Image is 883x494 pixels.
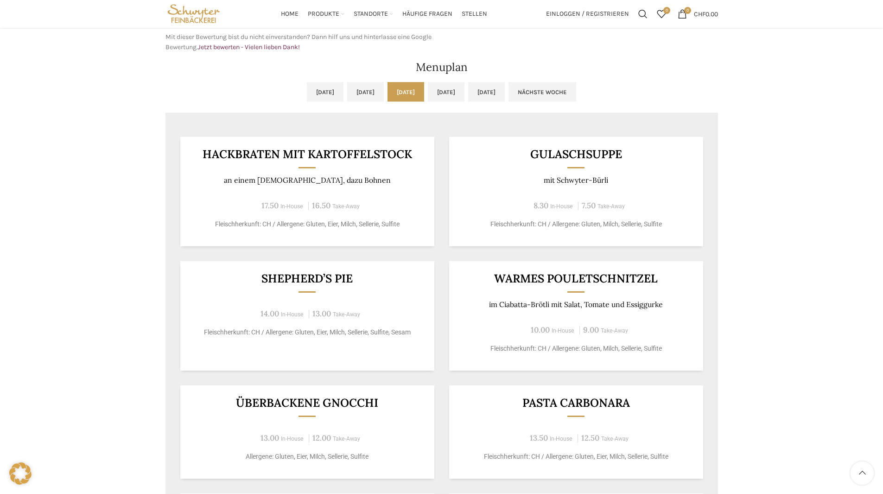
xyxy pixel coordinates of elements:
span: Take-Away [601,436,629,442]
span: CHF [694,10,705,18]
h3: Gulaschsuppe [460,148,692,160]
span: Produkte [308,10,339,19]
a: Stellen [462,5,487,23]
span: 13.00 [260,433,279,443]
span: In-House [550,203,573,210]
span: 8.30 [534,200,548,211]
span: 10.00 [531,325,550,335]
p: mit Schwyter-Bürli [460,176,692,185]
a: Home [281,5,299,23]
div: Main navigation [227,5,541,23]
span: Home [281,10,299,19]
span: Stellen [462,10,487,19]
p: an einem [DEMOGRAPHIC_DATA], dazu Bohnen [191,176,423,185]
p: Allergene: Gluten, Eier, Milch, Sellerie, Sulfite [191,452,423,462]
span: 13.00 [312,308,331,319]
a: [DATE] [347,82,384,102]
p: Fleischherkunft: CH / Allergene: Gluten, Milch, Sellerie, Sulfite [460,219,692,229]
span: In-House [281,311,304,318]
bdi: 0.00 [694,10,718,18]
span: Häufige Fragen [402,10,452,19]
p: Fleischherkunft: CH / Allergene: Gluten, Milch, Sellerie, Sulfite [460,344,692,353]
p: Fleischherkunft: CH / Allergene: Gluten, Eier, Milch, Sellerie, Sulfite, Sesam [191,327,423,337]
h3: Shepherd’s Pie [191,273,423,284]
a: Suchen [634,5,652,23]
span: Einloggen / Registrieren [546,11,629,17]
span: Take-Away [333,436,360,442]
a: Scroll to top button [851,462,874,485]
a: 0 [652,5,671,23]
a: [DATE] [428,82,464,102]
a: 0 CHF0.00 [673,5,723,23]
a: Standorte [354,5,393,23]
span: 12.50 [581,433,599,443]
span: Take-Away [332,203,360,210]
span: 12.00 [312,433,331,443]
a: Einloggen / Registrieren [541,5,634,23]
span: 14.00 [260,308,279,319]
a: Nächste Woche [508,82,576,102]
span: In-House [552,327,574,334]
span: 13.50 [530,433,548,443]
span: In-House [281,436,304,442]
span: Standorte [354,10,388,19]
span: In-House [280,203,303,210]
p: im Ciabatta-Brötli mit Salat, Tomate und Essiggurke [460,300,692,309]
a: Häufige Fragen [402,5,452,23]
span: In-House [550,436,572,442]
a: [DATE] [388,82,424,102]
span: 17.50 [261,200,279,211]
div: Meine Wunschliste [652,5,671,23]
p: Fleischherkunft: CH / Allergene: Gluten, Eier, Milch, Sellerie, Sulfite [191,219,423,229]
span: Take-Away [597,203,625,210]
a: [DATE] [307,82,343,102]
span: 7.50 [582,200,596,211]
span: Take-Away [333,311,360,318]
h3: Warmes Pouletschnitzel [460,273,692,284]
p: Mit dieser Bewertung bist du nicht einverstanden? Dann hilf uns und hinterlasse eine Google Bewer... [165,32,437,53]
span: 0 [684,7,691,14]
span: 9.00 [583,325,599,335]
h3: Überbackene Gnocchi [191,397,423,409]
a: Jetzt bewerten - Vielen lieben Dank! [198,43,300,51]
h3: Pasta Carbonara [460,397,692,409]
h2: Menuplan [165,62,718,73]
span: 0 [663,7,670,14]
h3: Hackbraten mit Kartoffelstock [191,148,423,160]
a: Site logo [165,9,222,17]
span: Take-Away [601,327,628,334]
span: 16.50 [312,200,330,211]
a: Produkte [308,5,344,23]
a: [DATE] [468,82,505,102]
p: Fleischherkunft: CH / Allergene: Gluten, Eier, Milch, Sellerie, Sulfite [460,452,692,462]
